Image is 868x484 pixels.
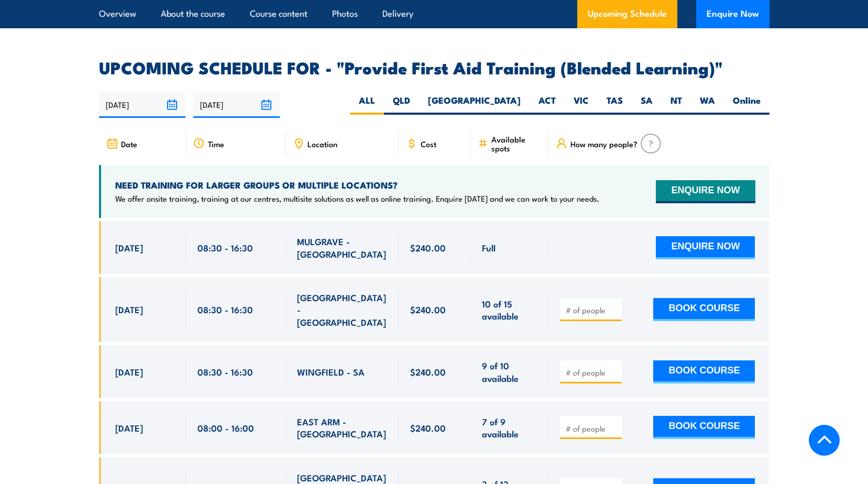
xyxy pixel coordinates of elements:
label: NT [662,94,691,115]
span: 10 of 15 available [482,298,537,322]
button: ENQUIRE NOW [656,236,755,259]
span: Time [208,139,224,148]
label: ALL [350,94,384,115]
span: Date [121,139,137,148]
input: From date [99,91,185,118]
label: VIC [565,94,598,115]
span: 08:30 - 16:30 [197,303,253,315]
button: BOOK COURSE [653,416,755,439]
button: ENQUIRE NOW [656,180,755,203]
span: 08:30 - 16:30 [197,241,253,254]
span: [DATE] [115,303,143,315]
span: [GEOGRAPHIC_DATA] - [GEOGRAPHIC_DATA] [297,291,387,328]
span: $240.00 [410,366,446,378]
label: Online [724,94,770,115]
span: WINGFIELD - SA [297,366,365,378]
button: BOOK COURSE [653,298,755,321]
input: # of people [566,423,618,434]
span: $240.00 [410,422,446,434]
label: TAS [598,94,632,115]
span: 9 of 10 available [482,359,537,384]
span: Cost [421,139,436,148]
span: MULGRAVE - [GEOGRAPHIC_DATA] [297,235,387,260]
span: EAST ARM - [GEOGRAPHIC_DATA] [297,415,387,440]
input: To date [193,91,280,118]
label: SA [632,94,662,115]
span: $240.00 [410,241,446,254]
p: We offer onsite training, training at our centres, multisite solutions as well as online training... [115,193,599,204]
h4: NEED TRAINING FOR LARGER GROUPS OR MULTIPLE LOCATIONS? [115,179,599,191]
span: [DATE] [115,366,143,378]
button: BOOK COURSE [653,360,755,383]
span: How many people? [570,139,638,148]
span: [DATE] [115,241,143,254]
span: 7 of 9 available [482,415,537,440]
label: WA [691,94,724,115]
label: QLD [384,94,419,115]
span: 08:30 - 16:30 [197,366,253,378]
input: # of people [566,367,618,378]
span: Full [482,241,496,254]
span: 08:00 - 16:00 [197,422,254,434]
label: ACT [530,94,565,115]
span: [DATE] [115,422,143,434]
input: # of people [566,305,618,315]
span: $240.00 [410,303,446,315]
h2: UPCOMING SCHEDULE FOR - "Provide First Aid Training (Blended Learning)" [99,60,770,74]
span: Available spots [491,135,541,152]
label: [GEOGRAPHIC_DATA] [419,94,530,115]
span: Location [307,139,337,148]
